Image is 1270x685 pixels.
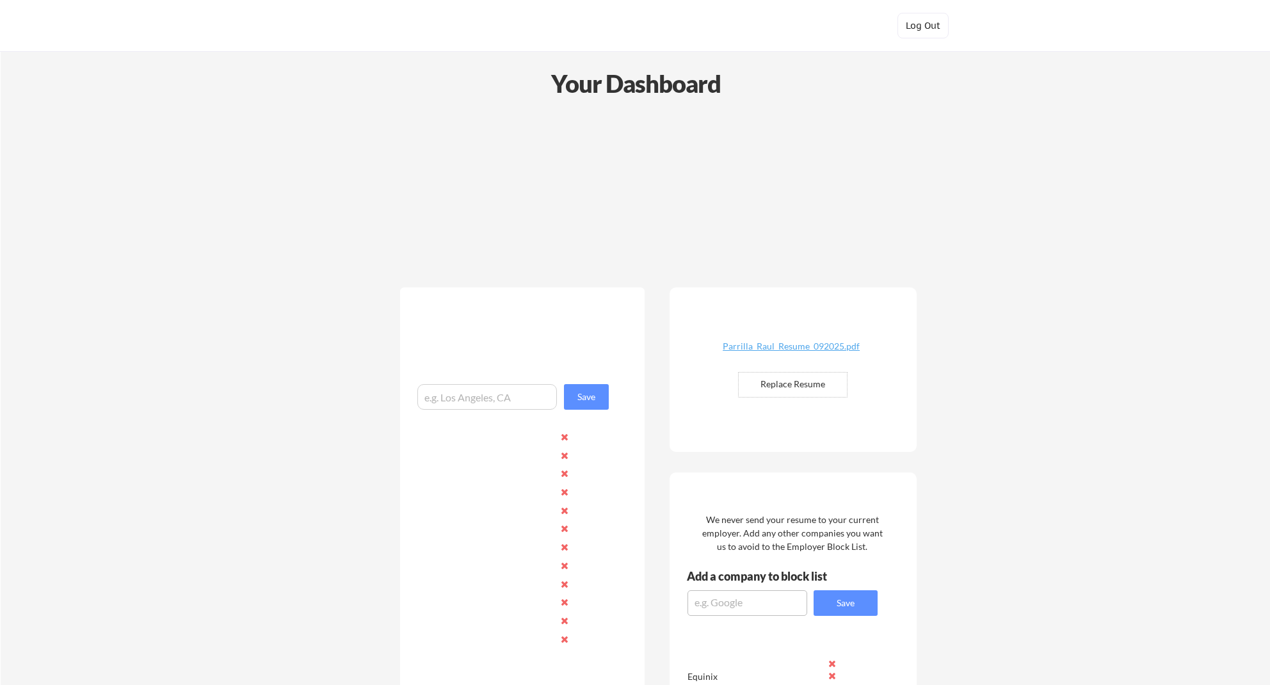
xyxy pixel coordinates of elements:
a: Parrilla_Raul_Resume_092025.pdf [715,342,867,362]
button: Save [814,590,878,616]
button: Log Out [897,13,949,38]
div: We never send your resume to your current employer. Add any other companies you want us to avoid ... [701,513,883,553]
button: Save [564,384,609,410]
input: e.g. Los Angeles, CA [417,384,557,410]
div: Equinix [687,670,823,683]
div: Your Dashboard [1,65,1270,102]
div: Parrilla_Raul_Resume_092025.pdf [715,342,867,351]
div: Add a company to block list [687,570,847,582]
